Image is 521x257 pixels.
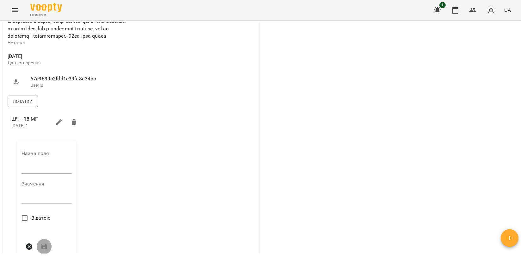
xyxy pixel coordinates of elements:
label: Значення [22,181,71,186]
span: З датою [31,214,51,222]
span: For Business [30,13,62,17]
span: 1 [439,2,446,8]
span: Нотатки [13,97,33,105]
img: Voopty Logo [30,3,62,12]
span: [DATE] 1 [11,123,28,128]
button: Нотатки [8,96,38,107]
label: Назва поля [22,151,71,156]
p: UserId [30,82,125,89]
p: Нотатка [8,40,130,46]
button: UA [502,4,513,16]
span: 67e9599c2fdd1e39fa8a34bc [30,75,125,83]
p: Дата створення [8,60,130,66]
span: [DATE] [8,53,130,60]
span: UA [504,7,511,13]
span: ШЧ - 18 МГ [11,115,52,123]
img: avatar_s.png [487,6,495,15]
button: Menu [8,3,23,18]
